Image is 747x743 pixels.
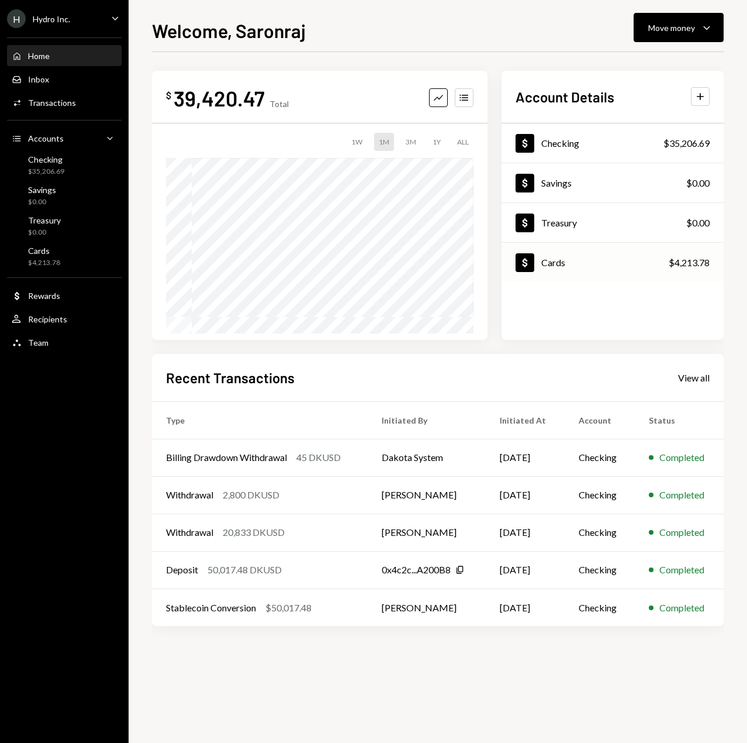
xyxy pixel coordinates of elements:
[686,176,710,190] div: $0.00
[635,401,724,439] th: Status
[33,14,70,24] div: Hydro Inc.
[659,450,704,465] div: Completed
[368,476,486,514] td: [PERSON_NAME]
[152,401,368,439] th: Type
[686,216,710,230] div: $0.00
[663,136,710,150] div: $35,206.69
[223,488,279,502] div: 2,800 DKUSD
[502,123,724,163] a: Checking$35,206.69
[486,476,565,514] td: [DATE]
[486,514,565,551] td: [DATE]
[166,488,213,502] div: Withdrawal
[28,197,56,207] div: $0.00
[223,525,285,539] div: 20,833 DKUSD
[7,92,122,113] a: Transactions
[7,332,122,353] a: Team
[541,177,572,188] div: Savings
[565,514,635,551] td: Checking
[659,563,704,577] div: Completed
[28,133,64,143] div: Accounts
[28,258,60,268] div: $4,213.78
[502,203,724,242] a: Treasury$0.00
[565,589,635,626] td: Checking
[368,439,486,476] td: Dakota System
[541,137,579,149] div: Checking
[166,368,295,387] h2: Recent Transactions
[166,601,256,615] div: Stablecoin Conversion
[28,154,64,164] div: Checking
[166,90,171,101] div: $
[565,401,635,439] th: Account
[166,525,213,539] div: Withdrawal
[28,185,56,195] div: Savings
[659,601,704,615] div: Completed
[28,51,50,61] div: Home
[7,45,122,66] a: Home
[28,215,61,225] div: Treasury
[452,133,473,151] div: ALL
[486,551,565,589] td: [DATE]
[166,450,287,465] div: Billing Drawdown Withdrawal
[28,167,64,177] div: $35,206.69
[7,308,122,329] a: Recipients
[152,19,306,42] h1: Welcome, Saronraj
[296,450,341,465] div: 45 DKUSD
[565,439,635,476] td: Checking
[374,133,394,151] div: 1M
[368,589,486,626] td: [PERSON_NAME]
[7,9,26,28] div: H
[541,257,565,268] div: Cards
[659,488,704,502] div: Completed
[7,68,122,90] a: Inbox
[28,314,67,324] div: Recipients
[166,563,198,577] div: Deposit
[28,74,49,84] div: Inbox
[7,151,122,179] a: Checking$35,206.69
[368,514,486,551] td: [PERSON_NAME]
[648,22,695,34] div: Move money
[265,601,312,615] div: $50,017.48
[207,563,282,577] div: 50,017.48 DKUSD
[28,228,61,238] div: $0.00
[486,589,565,626] td: [DATE]
[7,212,122,240] a: Treasury$0.00
[401,133,421,151] div: 3M
[28,338,49,348] div: Team
[678,371,710,384] a: View all
[174,85,265,111] div: 39,420.47
[502,243,724,282] a: Cards$4,213.78
[347,133,367,151] div: 1W
[678,372,710,384] div: View all
[486,401,565,439] th: Initiated At
[669,256,710,270] div: $4,213.78
[486,439,565,476] td: [DATE]
[7,128,122,149] a: Accounts
[269,99,289,109] div: Total
[565,551,635,589] td: Checking
[541,217,577,228] div: Treasury
[28,98,76,108] div: Transactions
[28,246,60,256] div: Cards
[565,476,635,514] td: Checking
[634,13,724,42] button: Move money
[28,291,60,301] div: Rewards
[428,133,445,151] div: 1Y
[516,87,614,106] h2: Account Details
[368,401,486,439] th: Initiated By
[382,563,451,577] div: 0x4c2c...A200B8
[502,163,724,202] a: Savings$0.00
[659,525,704,539] div: Completed
[7,285,122,306] a: Rewards
[7,242,122,270] a: Cards$4,213.78
[7,181,122,209] a: Savings$0.00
